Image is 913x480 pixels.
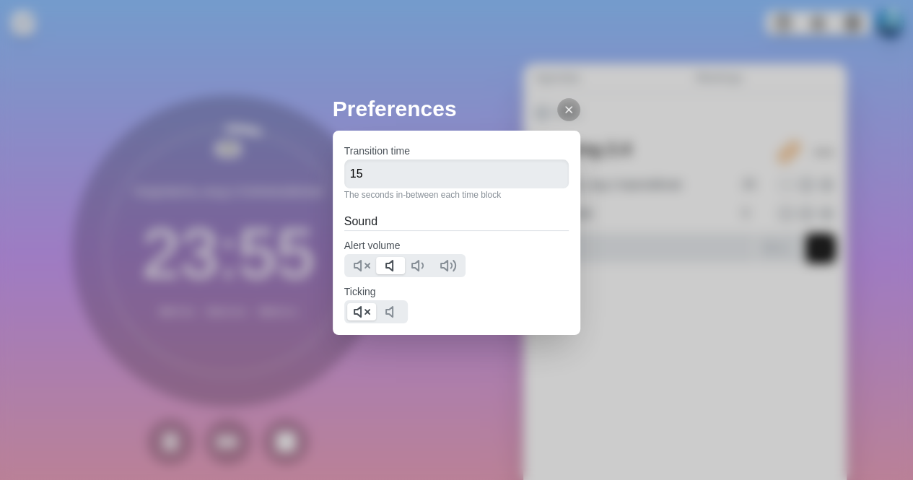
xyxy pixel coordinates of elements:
[333,92,581,125] h2: Preferences
[344,145,410,157] label: Transition time
[344,188,569,201] p: The seconds in-between each time block
[344,240,401,251] label: Alert volume
[344,286,376,297] label: Ticking
[344,213,569,230] h2: Sound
